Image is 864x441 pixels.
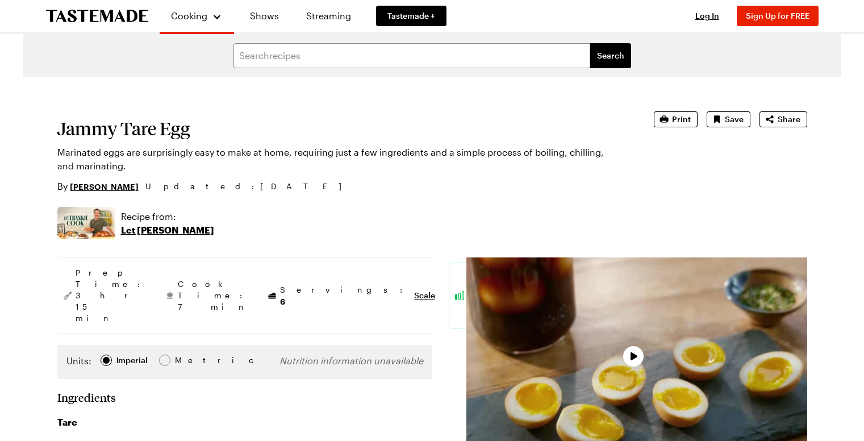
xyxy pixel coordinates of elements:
[116,354,149,367] span: Imperial
[672,114,691,125] span: Print
[171,10,207,21] span: Cooking
[57,415,432,429] h3: Tare
[66,354,91,368] label: Units:
[70,180,139,193] a: [PERSON_NAME]
[121,223,214,237] p: Let [PERSON_NAME]
[778,114,800,125] span: Share
[695,11,719,20] span: Log In
[145,180,353,193] span: Updated : [DATE]
[623,346,644,367] button: Play Video
[57,180,139,193] p: By
[46,10,148,23] a: To Tastemade Home Page
[387,10,435,22] span: Tastemade +
[66,354,199,370] div: Imperial Metric
[57,118,622,139] h1: Jammy Tare Egg
[376,6,446,26] a: Tastemade +
[707,111,750,127] button: Save recipe
[280,296,285,306] span: 6
[171,5,223,27] button: Cooking
[590,43,631,68] button: filters
[684,10,730,22] button: Log In
[175,354,200,367] span: Metric
[759,111,807,127] button: Share
[279,355,423,366] span: Nutrition information unavailable
[414,290,435,301] button: Scale
[121,210,214,237] a: Recipe from:Let [PERSON_NAME]
[178,278,248,313] span: Cook Time: 7 min
[746,11,809,20] span: Sign Up for FREE
[116,354,148,367] div: Imperial
[737,6,819,26] button: Sign Up for FREE
[597,50,624,61] span: Search
[57,207,115,239] img: Show where recipe is used
[76,267,146,324] span: Prep Time: 3 hr 15 min
[57,145,622,173] p: Marinated eggs are surprisingly easy to make at home, requiring just a few ingredients and a simp...
[725,114,744,125] span: Save
[121,210,214,223] p: Recipe from:
[280,284,408,307] span: Servings:
[175,354,199,367] div: Metric
[654,111,698,127] button: Print
[57,390,116,404] h2: Ingredients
